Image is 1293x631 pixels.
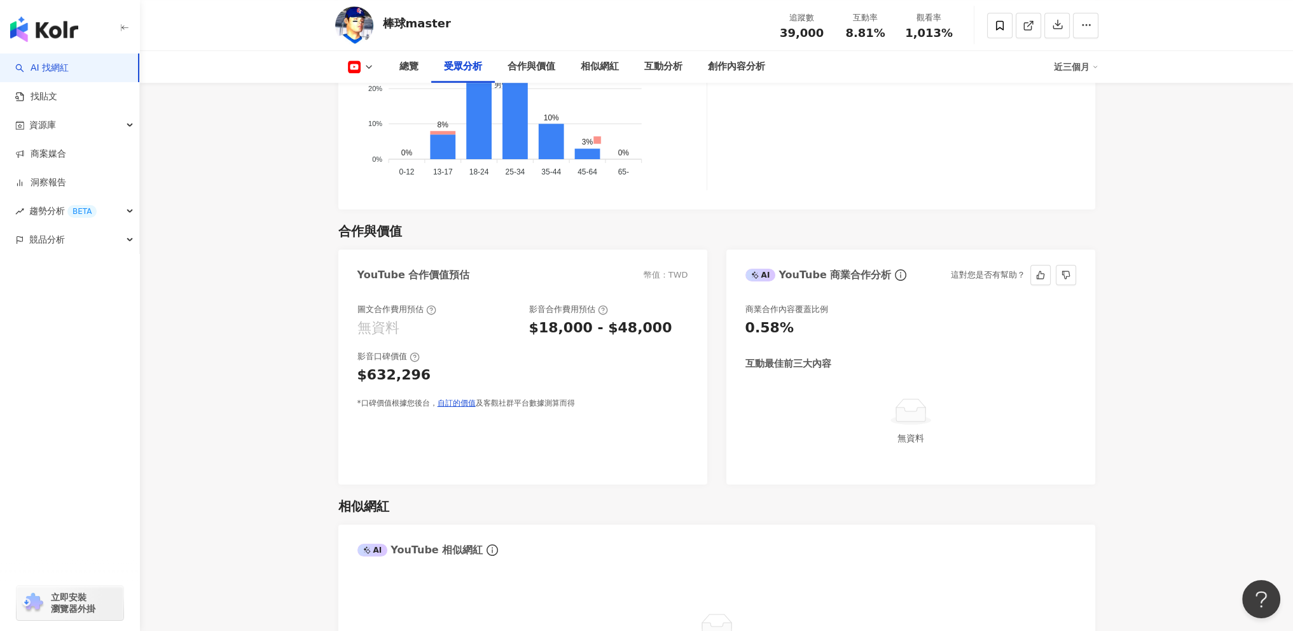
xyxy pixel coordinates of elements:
[469,167,488,176] tspan: 18-24
[529,318,672,338] div: $18,000 - $48,000
[15,148,66,160] a: 商案媒合
[1036,271,1045,280] span: like
[15,90,57,103] a: 找貼文
[845,27,885,39] span: 8.81%
[338,497,389,515] div: 相似網紅
[778,11,826,24] div: 追蹤數
[368,120,382,127] tspan: 10%
[399,167,414,176] tspan: 0-12
[357,304,436,315] div: 圖文合作費用預估
[529,304,608,315] div: 影音合作費用預估
[357,318,399,338] div: 無資料
[644,59,682,74] div: 互動分析
[383,15,451,31] div: 棒球master
[368,85,382,92] tspan: 20%
[905,27,953,39] span: 1,013%
[444,59,482,74] div: 受眾分析
[17,586,123,620] a: chrome extension立即安裝 瀏覽器外掛
[541,167,561,176] tspan: 35-44
[485,80,509,89] span: 男性
[780,26,824,39] span: 39,000
[1061,271,1070,280] span: dislike
[581,59,619,74] div: 相似網紅
[15,62,69,74] a: searchAI 找網紅
[508,59,555,74] div: 合作與價值
[893,267,908,283] span: info-circle
[841,11,890,24] div: 互動率
[505,167,525,176] tspan: 25-34
[357,351,420,362] div: 影音口碑價值
[10,17,78,42] img: logo
[29,225,65,254] span: 競品分析
[15,176,66,189] a: 洞察報告
[29,197,97,225] span: 趨勢分析
[15,207,24,216] span: rise
[577,167,597,176] tspan: 45-64
[432,167,452,176] tspan: 13-17
[1054,57,1098,77] div: 近三個月
[644,269,688,281] div: 幣值：TWD
[951,266,1025,285] div: 這對您是否有幫助？
[708,59,765,74] div: 創作內容分析
[745,304,828,315] div: 商業合作內容覆蓋比例
[905,11,953,24] div: 觀看率
[745,318,794,338] div: 0.58%
[438,399,476,408] a: 自訂的價值
[618,167,628,176] tspan: 65-
[357,544,388,557] div: AI
[20,593,45,613] img: chrome extension
[67,205,97,218] div: BETA
[745,357,831,371] div: 互動最佳前三大內容
[399,59,418,74] div: 總覽
[372,155,382,163] tspan: 0%
[357,398,688,409] div: *口碑價值根據您後台， 及客觀社群平台數據測算而得
[357,365,431,385] div: $632,296
[338,222,402,240] div: 合作與價值
[745,268,892,282] div: YouTube 商業合作分析
[29,111,56,139] span: 資源庫
[357,268,470,282] div: YouTube 合作價值預估
[485,542,500,558] span: info-circle
[357,543,483,557] div: YouTube 相似網紅
[750,431,1071,445] div: 無資料
[51,592,95,614] span: 立即安裝 瀏覽器外掛
[1242,580,1280,618] iframe: Help Scout Beacon - Open
[335,6,373,45] img: KOL Avatar
[745,269,776,281] div: AI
